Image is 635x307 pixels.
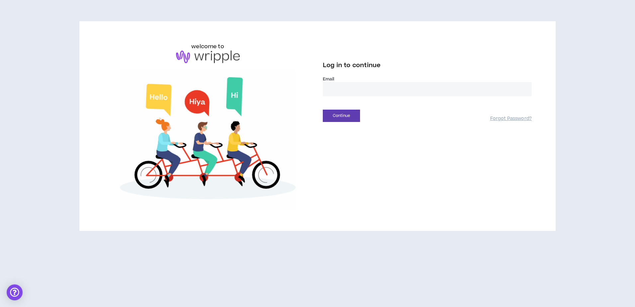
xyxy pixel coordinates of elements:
[323,110,360,122] button: Continue
[323,76,532,82] label: Email
[103,70,312,210] img: Welcome to Wripple
[490,116,532,122] a: Forgot Password?
[323,61,381,69] span: Log in to continue
[7,284,23,300] div: Open Intercom Messenger
[176,51,240,63] img: logo-brand.png
[191,43,224,51] h6: welcome to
